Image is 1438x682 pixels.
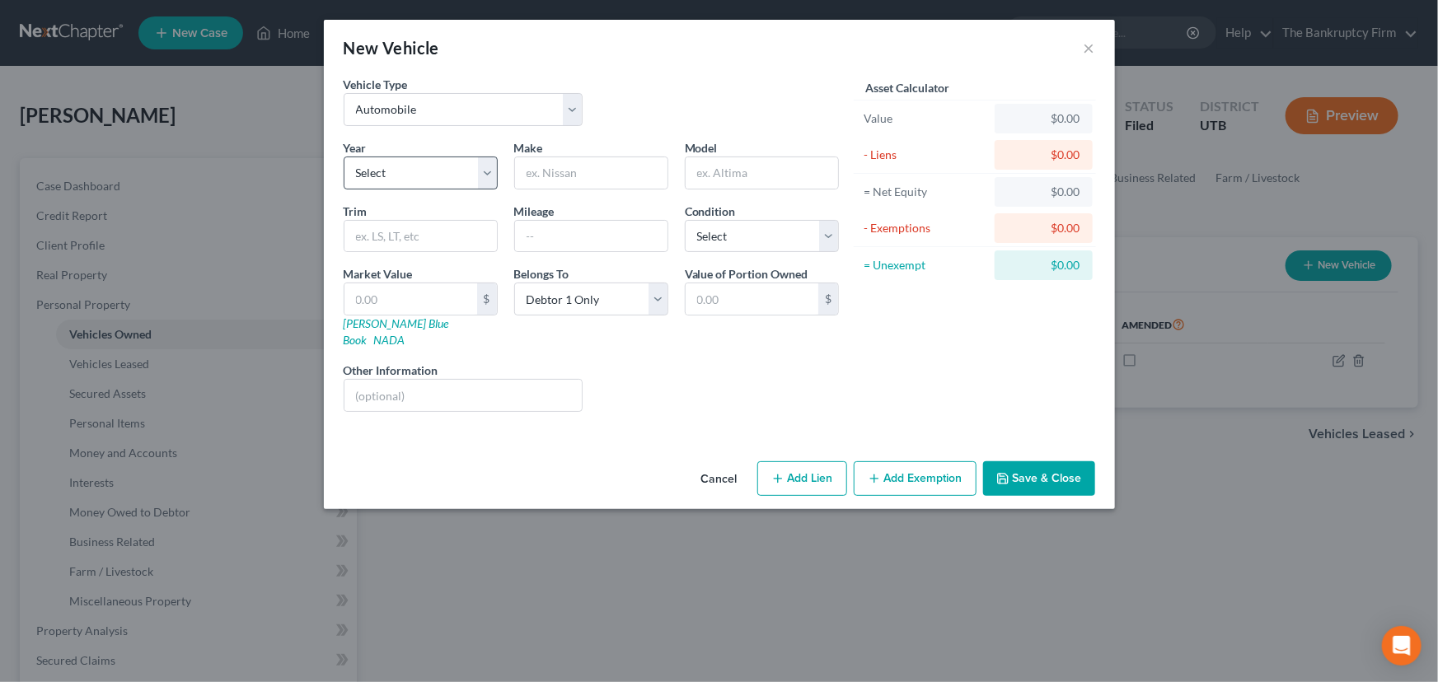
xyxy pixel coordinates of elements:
div: Value [864,110,988,127]
div: $0.00 [1008,220,1080,236]
div: = Net Equity [864,184,988,200]
label: Vehicle Type [344,76,408,93]
a: NADA [374,333,405,347]
input: ex. Altima [686,157,838,189]
button: × [1084,38,1095,58]
input: 0.00 [344,283,477,315]
div: $0.00 [1008,147,1080,163]
label: Condition [685,203,736,220]
button: Cancel [688,463,751,496]
label: Market Value [344,265,413,283]
div: $ [477,283,497,315]
input: 0.00 [686,283,818,315]
input: (optional) [344,380,583,411]
div: - Exemptions [864,220,988,236]
label: Asset Calculator [865,79,949,96]
a: [PERSON_NAME] Blue Book [344,316,449,347]
span: Make [514,141,543,155]
div: - Liens [864,147,988,163]
button: Add Exemption [854,461,977,496]
div: $ [818,283,838,315]
label: Mileage [514,203,555,220]
div: $0.00 [1008,257,1080,273]
label: Year [344,139,367,156]
input: ex. Nissan [515,157,667,189]
div: $0.00 [1008,184,1080,200]
button: Save & Close [983,461,1095,496]
button: Add Lien [757,461,847,496]
label: Trim [344,203,368,220]
input: ex. LS, LT, etc [344,221,497,252]
div: New Vehicle [344,36,439,59]
label: Model [685,139,718,156]
span: Belongs To [514,267,569,281]
div: Open Intercom Messenger [1382,626,1422,666]
input: -- [515,221,667,252]
div: = Unexempt [864,257,988,273]
div: $0.00 [1008,110,1080,127]
label: Value of Portion Owned [685,265,808,283]
label: Other Information [344,362,438,379]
